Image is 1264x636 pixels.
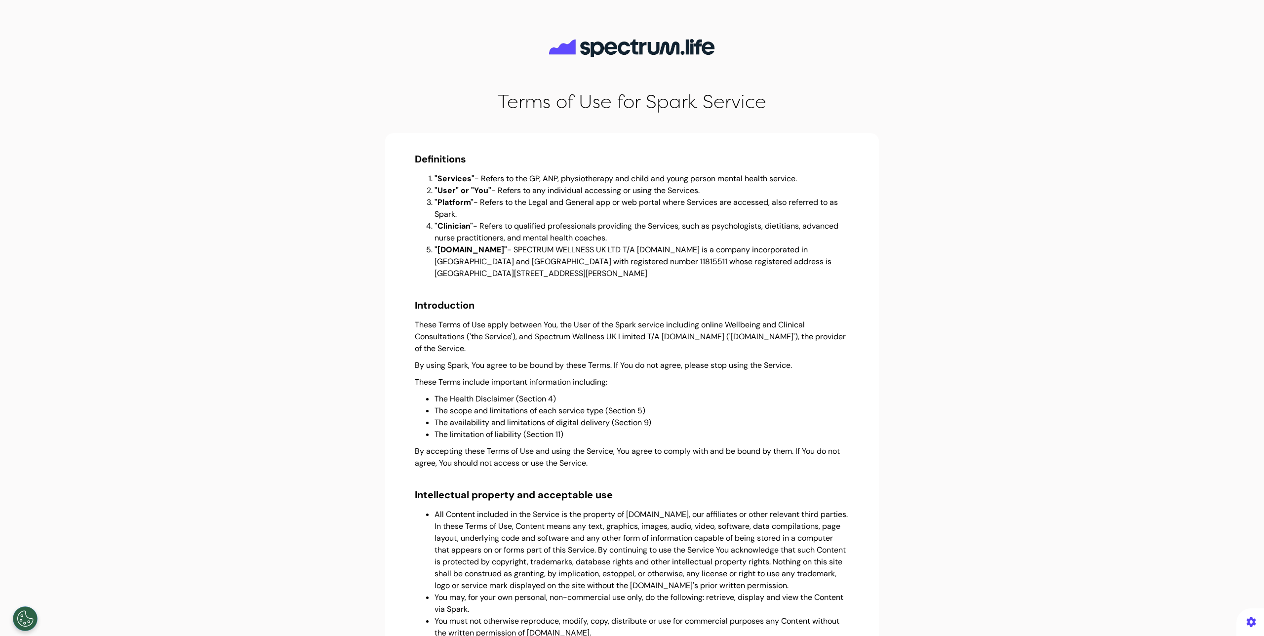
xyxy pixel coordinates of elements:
[434,173,474,184] strong: "Services"
[13,606,38,631] button: Open Preferences
[434,509,849,592] li: All Content included in the Service is the property of [DOMAIN_NAME], our affiliates or other rel...
[498,91,766,114] h2: Terms of Use for Spark Service
[415,489,849,501] h3: Intellectual property and acceptable use
[434,244,849,279] li: - SPECTRUM WELLNESS UK LTD T/A [DOMAIN_NAME] is a company incorporated in [GEOGRAPHIC_DATA] and [...
[434,393,849,405] li: The Health Disclaimer (Section 4)
[434,185,849,197] li: - Refers to any individual accessing or using the Services.
[415,153,849,165] h3: Definitions
[434,405,849,417] li: The scope and limitations of each service type (Section 5)
[434,173,849,185] li: - Refers to the GP, ANP, physiotherapy and child and young person mental health service.
[434,429,849,440] li: The limitation of liability (Section 11)
[415,359,849,371] p: By using Spark, You agree to be bound by these Terms. If You do not agree, please stop using the ...
[415,299,849,311] h3: Introduction
[434,221,473,231] strong: "Clinician"
[434,417,849,429] li: The availability and limitations of digital delivery (Section 9)
[415,376,849,388] p: These Terms include important information including:
[434,592,849,615] li: You may, for your own personal, non-commercial use only, do the following: retrieve, display and ...
[434,185,491,196] strong: "User" or "You"
[434,197,474,207] strong: "Platform"
[434,197,849,220] li: - Refers to the Legal and General app or web portal where Services are accessed, also referred to...
[415,319,849,355] p: These Terms of Use apply between You, the User of the Spark service including online Wellbeing an...
[434,244,507,255] strong: "[DOMAIN_NAME]"
[546,30,718,91] img: logo
[434,220,849,244] li: - Refers to qualified professionals providing the Services, such as psychologists, dietitians, ad...
[415,445,849,469] p: By accepting these Terms of Use and using the Service, You agree to comply with and be bound by t...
